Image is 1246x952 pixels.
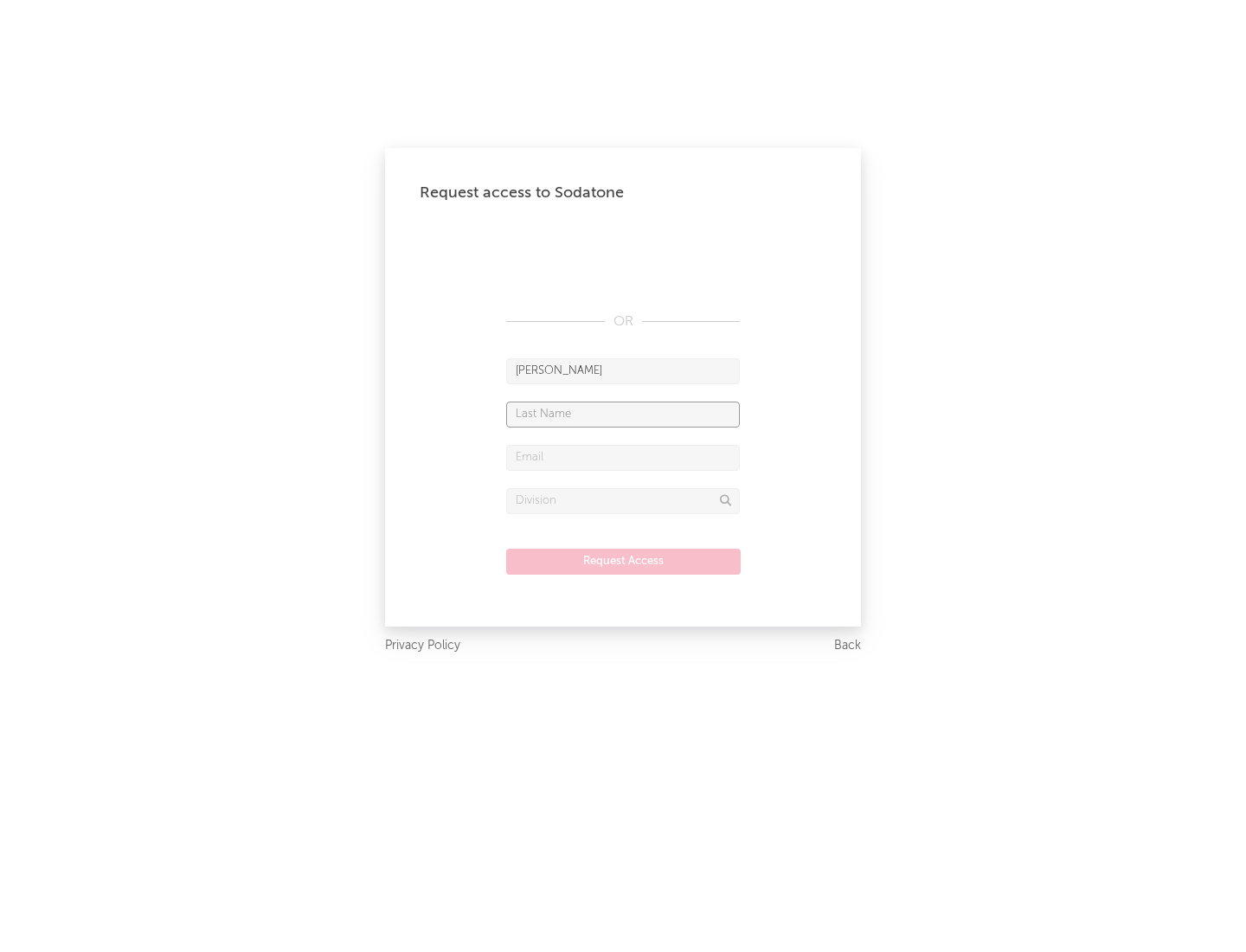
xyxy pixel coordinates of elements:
div: OR [506,312,740,332]
a: Back [834,635,861,657]
input: First Name [506,358,740,384]
input: Email [506,445,740,471]
input: Division [506,488,740,514]
div: Request access to Sodatone [420,183,826,203]
button: Request Access [506,549,741,575]
a: Privacy Policy [385,635,460,657]
input: Last Name [506,402,740,428]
